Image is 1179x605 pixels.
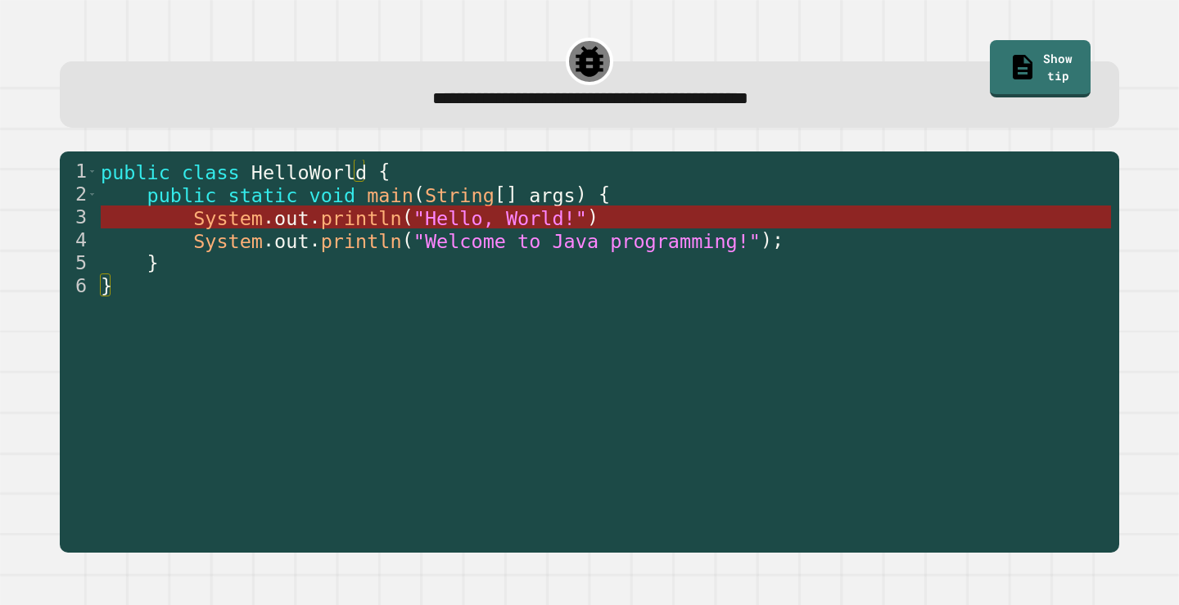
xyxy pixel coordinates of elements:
[274,230,309,253] span: out
[251,161,367,184] span: HelloWorld
[990,40,1090,97] a: Show tip
[413,230,761,253] span: "Welcome to Java programming!"
[88,183,97,205] span: Toggle code folding, rows 2 through 5
[182,161,240,184] span: class
[101,161,170,184] span: public
[321,207,402,230] span: println
[425,184,495,207] span: String
[60,274,97,297] div: 6
[147,184,217,207] span: public
[60,160,97,183] div: 1
[309,184,356,207] span: void
[60,205,97,228] div: 3
[193,207,263,230] span: System
[60,228,97,251] div: 4
[321,230,402,253] span: println
[228,184,298,207] span: static
[529,184,576,207] span: args
[60,251,97,274] div: 5
[60,183,97,205] div: 2
[367,184,413,207] span: main
[274,207,309,230] span: out
[193,230,263,253] span: System
[413,207,587,230] span: "Hello, World!"
[88,160,97,183] span: Toggle code folding, rows 1 through 6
